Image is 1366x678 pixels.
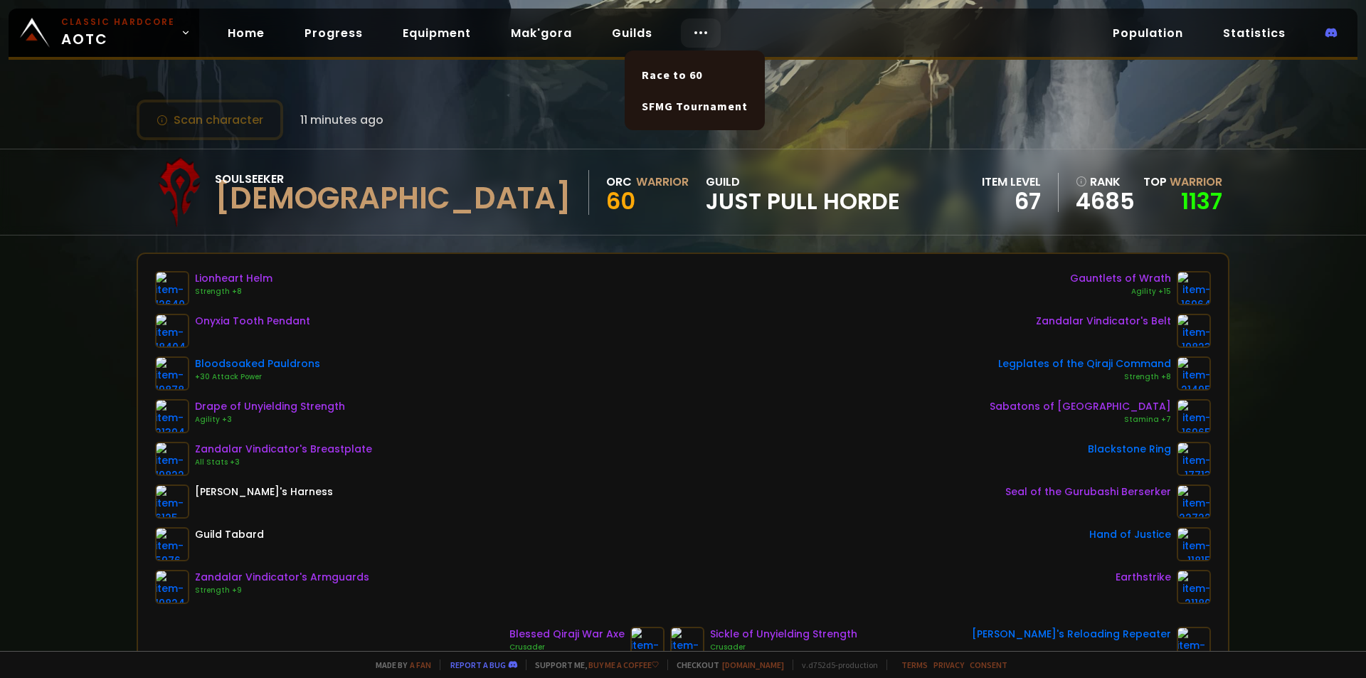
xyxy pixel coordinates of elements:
[972,627,1171,642] div: [PERSON_NAME]'s Reloading Repeater
[195,585,369,596] div: Strength +9
[195,527,264,542] div: Guild Tabard
[1116,570,1171,585] div: Earthstrike
[1070,286,1171,297] div: Agility +15
[606,185,635,217] span: 60
[1101,18,1195,48] a: Population
[155,271,189,305] img: item-12640
[195,286,272,297] div: Strength +8
[706,191,900,212] span: Just Pull Horde
[195,371,320,383] div: +30 Attack Power
[215,188,571,209] div: [DEMOGRAPHIC_DATA]
[1143,173,1222,191] div: Top
[1177,314,1211,348] img: item-19823
[982,191,1041,212] div: 67
[793,660,878,670] span: v. d752d5 - production
[636,173,689,191] div: Warrior
[300,111,383,129] span: 11 minutes ago
[901,660,928,670] a: Terms
[933,660,964,670] a: Privacy
[195,484,333,499] div: [PERSON_NAME]'s Harness
[195,356,320,371] div: Bloodsoaked Pauldrons
[155,484,189,519] img: item-6125
[155,442,189,476] img: item-19822
[155,570,189,604] img: item-19824
[1170,174,1222,190] span: Warrior
[1088,442,1171,457] div: Blackstone Ring
[710,642,857,653] div: Crusader
[1177,484,1211,519] img: item-22722
[998,356,1171,371] div: Legplates of the Qiraji Command
[706,173,900,212] div: guild
[155,314,189,348] img: item-18404
[293,18,374,48] a: Progress
[509,642,625,653] div: Crusader
[982,173,1041,191] div: item level
[1212,18,1297,48] a: Statistics
[1177,271,1211,305] img: item-16964
[509,627,625,642] div: Blessed Qiraji War Axe
[633,90,756,122] a: SFMG Tournament
[155,356,189,391] img: item-19878
[1177,627,1211,661] img: item-22347
[499,18,583,48] a: Mak'gora
[195,314,310,329] div: Onyxia Tooth Pendant
[195,570,369,585] div: Zandalar Vindicator's Armguards
[1036,314,1171,329] div: Zandalar Vindicator's Belt
[990,399,1171,414] div: Sabatons of [GEOGRAPHIC_DATA]
[588,660,659,670] a: Buy me a coffee
[526,660,659,670] span: Support me,
[1070,271,1171,286] div: Gauntlets of Wrath
[215,170,571,188] div: Soulseeker
[367,660,431,670] span: Made by
[1076,191,1135,212] a: 4685
[1181,185,1222,217] a: 1137
[600,18,664,48] a: Guilds
[970,660,1007,670] a: Consent
[195,442,372,457] div: Zandalar Vindicator's Breastplate
[195,399,345,414] div: Drape of Unyielding Strength
[137,100,283,140] button: Scan character
[1177,527,1211,561] img: item-11815
[450,660,506,670] a: Report a bug
[633,59,756,90] a: Race to 60
[606,173,632,191] div: Orc
[216,18,276,48] a: Home
[155,399,189,433] img: item-21394
[670,627,704,661] img: item-21392
[710,627,857,642] div: Sickle of Unyielding Strength
[61,16,175,28] small: Classic Hardcore
[1177,570,1211,604] img: item-21180
[667,660,784,670] span: Checkout
[1177,442,1211,476] img: item-17713
[195,414,345,425] div: Agility +3
[9,9,199,57] a: Classic HardcoreAOTC
[1089,527,1171,542] div: Hand of Justice
[630,627,665,661] img: item-21242
[1177,356,1211,391] img: item-21495
[195,457,372,468] div: All Stats +3
[1076,173,1135,191] div: rank
[61,16,175,50] span: AOTC
[195,271,272,286] div: Lionheart Helm
[722,660,784,670] a: [DOMAIN_NAME]
[410,660,431,670] a: a fan
[990,414,1171,425] div: Stamina +7
[998,371,1171,383] div: Strength +8
[391,18,482,48] a: Equipment
[155,527,189,561] img: item-5976
[1005,484,1171,499] div: Seal of the Gurubashi Berserker
[1177,399,1211,433] img: item-16965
